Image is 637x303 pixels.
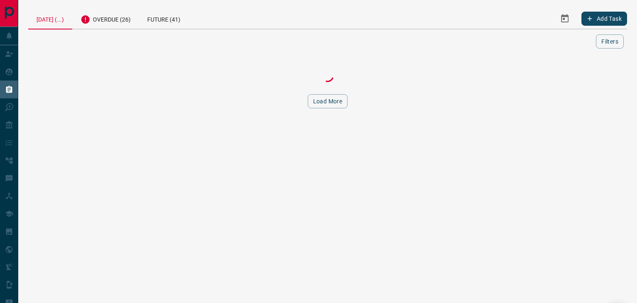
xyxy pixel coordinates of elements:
[286,68,369,84] div: Loading
[139,8,189,29] div: Future (41)
[555,9,575,29] button: Select Date Range
[28,8,72,29] div: [DATE] (...)
[308,94,348,108] button: Load More
[581,12,627,26] button: Add Task
[72,8,139,29] div: Overdue (26)
[596,34,624,49] button: Filters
